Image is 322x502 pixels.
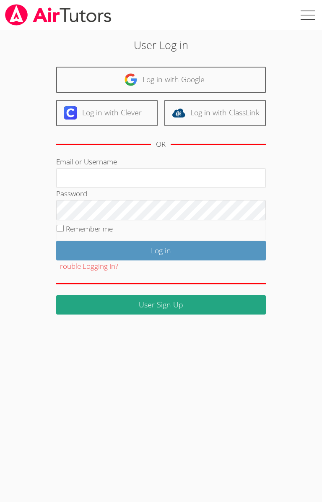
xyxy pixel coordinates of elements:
a: User Sign Up [56,295,266,315]
a: Log in with ClassLink [164,100,266,126]
a: Log in with Google [56,67,266,93]
button: Trouble Logging In? [56,260,118,273]
a: Log in with Clever [56,100,158,126]
label: Password [56,189,87,198]
h2: User Log in [45,37,277,53]
img: google-logo-50288ca7cdecda66e5e0955fdab243c47b7ad437acaf1139b6f446037453330a.svg [124,73,138,86]
label: Remember me [66,224,113,234]
img: clever-logo-6eab21bc6e7a338710f1a6ff85c0baf02591cd810cc4098c63d3a4b26e2feb20.svg [64,106,77,120]
input: Log in [56,241,266,260]
img: classlink-logo-d6bb404cc1216ec64c9a2012d9dc4662098be43eaf13dc465df04b49fa7ab582.svg [172,106,185,120]
label: Email or Username [56,157,117,166]
img: airtutors_banner-c4298cdbf04f3fff15de1276eac7730deb9818008684d7c2e4769d2f7ddbe033.png [4,4,112,26]
div: OR [156,138,166,151]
